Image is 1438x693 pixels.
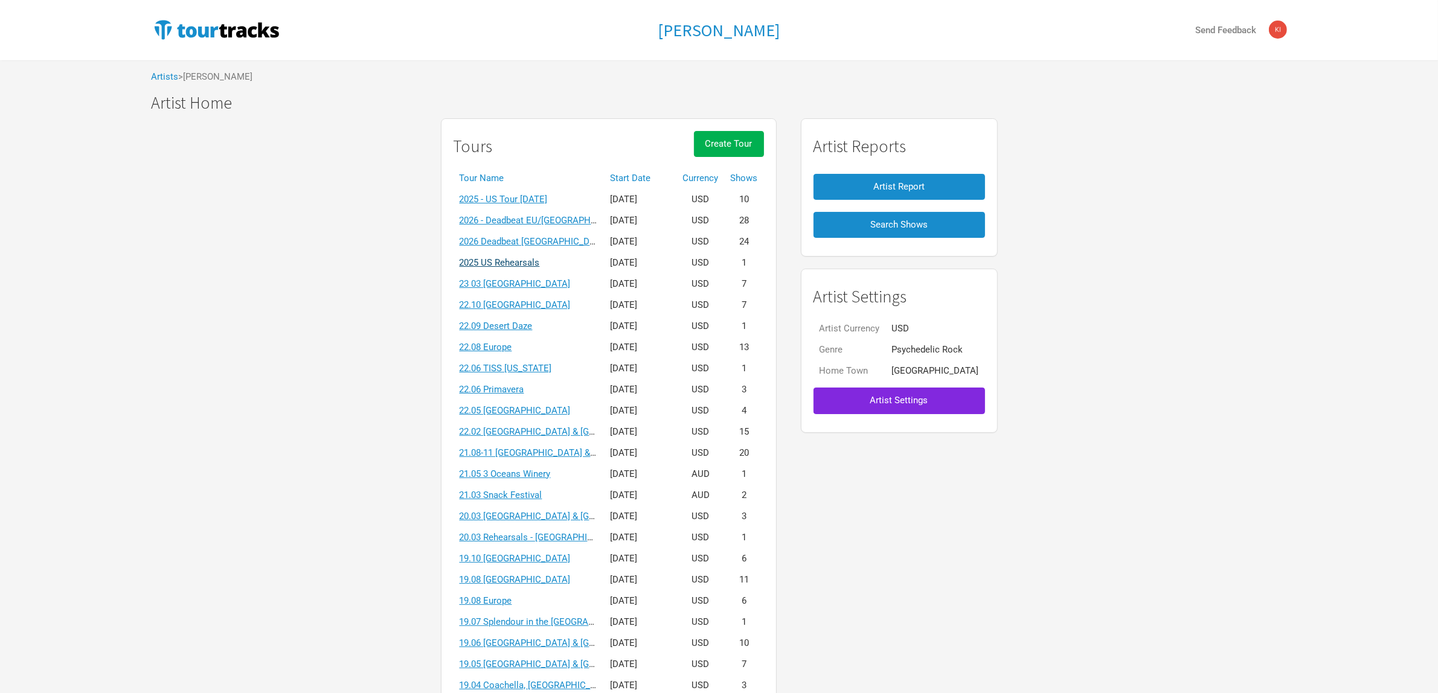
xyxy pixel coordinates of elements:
[605,337,677,358] td: [DATE]
[605,485,677,506] td: [DATE]
[1269,21,1287,39] img: Kimberley
[873,181,925,192] span: Artist Report
[725,252,764,273] td: 1
[677,295,725,316] td: USD
[886,360,985,382] td: [GEOGRAPHIC_DATA]
[725,590,764,612] td: 6
[460,680,615,691] a: 19.04 Coachella, [GEOGRAPHIC_DATA]
[677,210,725,231] td: USD
[460,490,542,500] a: 21.03 Snack Festival
[677,527,725,548] td: USD
[677,168,725,189] th: Currency
[677,400,725,421] td: USD
[179,72,253,81] span: > [PERSON_NAME]
[460,637,668,648] a: 19.06 [GEOGRAPHIC_DATA] & [GEOGRAPHIC_DATA]
[658,21,780,40] a: [PERSON_NAME]
[152,94,1299,112] h1: Artist Home
[677,189,725,210] td: USD
[677,442,725,464] td: USD
[725,485,764,506] td: 2
[725,273,764,295] td: 7
[460,405,571,416] a: 22.05 [GEOGRAPHIC_DATA]
[725,316,764,337] td: 1
[605,400,677,421] td: [DATE]
[460,194,548,205] a: 2025 - US Tour [DATE]
[605,273,677,295] td: [DATE]
[886,318,985,339] td: USD
[814,212,985,238] button: Search Shows
[677,421,725,442] td: USD
[1196,25,1257,36] strong: Send Feedback
[460,215,658,226] a: 2026 - Deadbeat EU/[GEOGRAPHIC_DATA] [DATE]
[605,590,677,612] td: [DATE]
[460,468,551,479] a: 21.05 3 Oceans Winery
[605,316,677,337] td: [DATE]
[460,342,512,353] a: 22.08 Europe
[725,168,764,189] th: Shows
[460,553,571,564] a: 19.10 [GEOGRAPHIC_DATA]
[460,236,742,247] a: 2026 Deadbeat [GEOGRAPHIC_DATA] & [GEOGRAPHIC_DATA] Summer
[677,654,725,675] td: USD
[460,278,571,289] a: 23 03 [GEOGRAPHIC_DATA]
[870,395,928,406] span: Artist Settings
[725,231,764,252] td: 24
[725,337,764,358] td: 13
[454,137,493,156] h1: Tours
[705,138,753,149] span: Create Tour
[605,569,677,590] td: [DATE]
[605,358,677,379] td: [DATE]
[694,131,764,168] a: Create Tour
[694,131,764,157] button: Create Tour
[725,464,764,485] td: 1
[460,426,668,437] a: 22.02 [GEOGRAPHIC_DATA] & [GEOGRAPHIC_DATA]
[454,168,605,189] th: Tour Name
[725,358,764,379] td: 1
[814,339,886,360] td: Genre
[677,569,725,590] td: USD
[725,527,764,548] td: 1
[725,421,764,442] td: 15
[460,363,552,374] a: 22.06 TISS [US_STATE]
[677,506,725,527] td: USD
[605,633,677,654] td: [DATE]
[460,299,571,310] a: 22.10 [GEOGRAPHIC_DATA]
[677,464,725,485] td: AUD
[605,442,677,464] td: [DATE]
[814,388,985,414] button: Artist Settings
[460,511,668,522] a: 20.03 [GEOGRAPHIC_DATA] & [GEOGRAPHIC_DATA]
[814,206,985,244] a: Search Shows
[725,633,764,654] td: 10
[152,71,179,82] a: Artists
[725,442,764,464] td: 20
[677,252,725,273] td: USD
[677,231,725,252] td: USD
[460,447,680,458] a: 21.08-11 [GEOGRAPHIC_DATA] & [GEOGRAPHIC_DATA]
[605,421,677,442] td: [DATE]
[725,295,764,316] td: 7
[870,219,928,230] span: Search Shows
[605,612,677,633] td: [DATE]
[814,168,985,206] a: Artist Report
[677,633,725,654] td: USD
[605,295,677,316] td: [DATE]
[605,548,677,569] td: [DATE]
[677,379,725,400] td: USD
[725,569,764,590] td: 11
[605,168,677,189] th: Start Date
[605,654,677,675] td: [DATE]
[460,384,524,395] a: 22.06 Primavera
[814,137,985,156] h1: Artist Reports
[725,654,764,675] td: 7
[677,273,725,295] td: USD
[460,659,668,669] a: 19.05 [GEOGRAPHIC_DATA] & [GEOGRAPHIC_DATA]
[725,548,764,569] td: 6
[460,532,720,543] a: 20.03 Rehearsals - [GEOGRAPHIC_DATA] & [GEOGRAPHIC_DATA]
[605,464,677,485] td: [DATE]
[725,210,764,231] td: 28
[605,210,677,231] td: [DATE]
[886,339,985,360] td: Psychedelic Rock
[814,174,985,200] button: Artist Report
[725,400,764,421] td: 4
[605,189,677,210] td: [DATE]
[725,379,764,400] td: 3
